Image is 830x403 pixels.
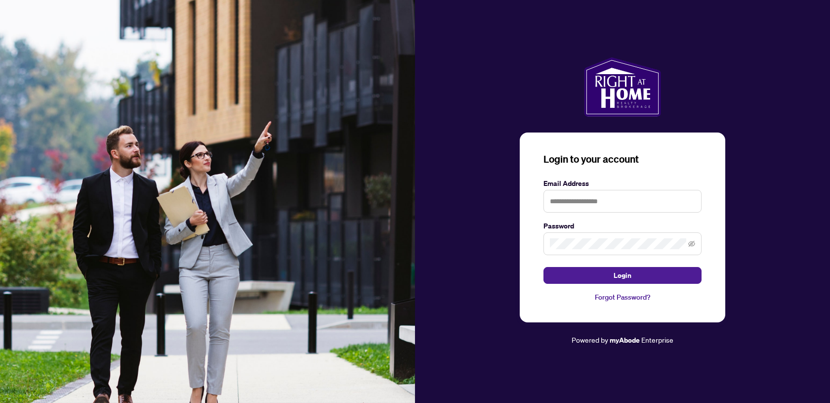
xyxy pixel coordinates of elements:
a: Forgot Password? [543,292,702,303]
h3: Login to your account [543,152,702,166]
span: eye-invisible [688,240,695,247]
button: Login [543,267,702,284]
span: Enterprise [641,335,673,344]
label: Email Address [543,178,702,189]
img: ma-logo [584,57,661,117]
span: Login [614,268,631,283]
label: Password [543,221,702,231]
span: Powered by [572,335,608,344]
a: myAbode [610,335,640,346]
